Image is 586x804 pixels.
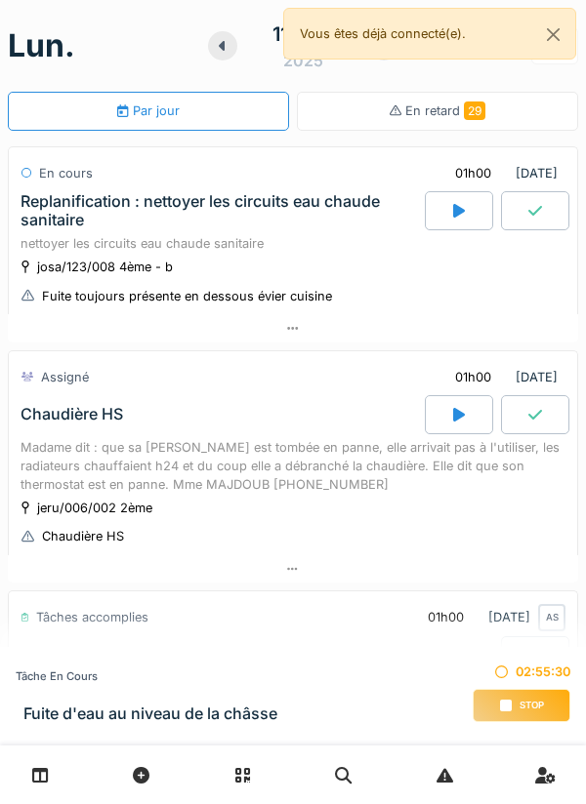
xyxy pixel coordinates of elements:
div: 01h00 [455,368,491,386]
div: Chaudière HS [21,405,123,423]
div: [DATE] [439,359,565,395]
div: Tâches accomplies [36,608,148,626]
div: Vous êtes déjà connecté(e). [283,8,576,60]
div: [DATE] [439,155,565,191]
div: Madame dit : que sa [PERSON_NAME] est tombée en panne, elle arrivait pas à l'utiliser, les radiat... [21,438,565,495]
span: En retard [405,103,485,118]
h3: Fuite d'eau au niveau de la châsse [23,704,277,723]
div: 01h00 [455,164,491,182]
span: Stop [520,699,544,712]
div: 01h00 [428,608,464,626]
div: Chaudière HS [42,527,124,545]
div: Assigné [41,368,89,386]
div: Tâche en cours [16,668,277,685]
div: Replanification : nettoyer les circuits eau chaude sanitaire [21,192,421,229]
div: 2025 [283,49,323,72]
h1: lun. [8,27,75,64]
div: Par jour [117,101,179,120]
div: En cours [39,164,93,182]
div: 02:55:30 [473,663,570,681]
div: jeru/006/002 2ème [37,499,152,517]
div: Fuite toujours présente en dessous évier cuisine [42,287,332,305]
div: AS [538,604,565,631]
span: 29 [464,101,485,120]
div: josa/123/008 4ème - b [37,258,173,276]
div: nettoyer les circuits eau chaude sanitaire [21,234,565,253]
div: [DATE] [411,599,565,635]
div: 11 août [272,20,334,49]
button: Close [531,9,575,60]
